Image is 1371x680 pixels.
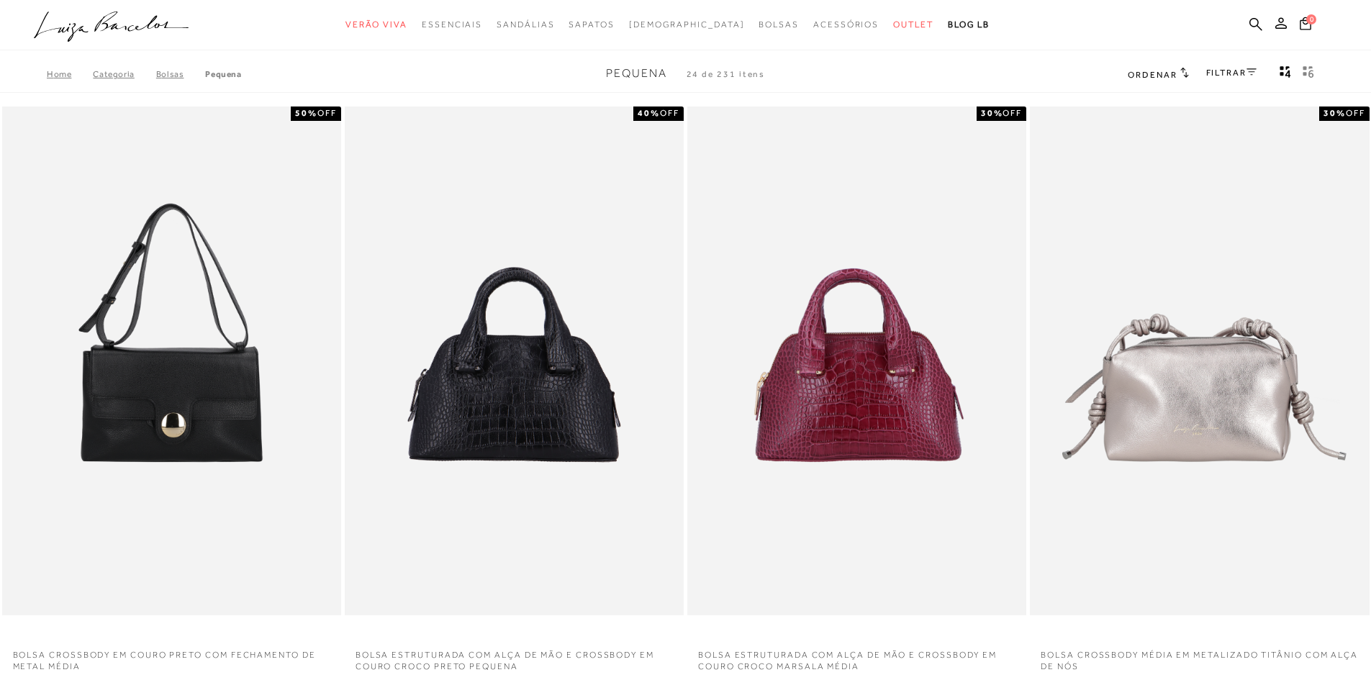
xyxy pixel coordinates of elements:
span: OFF [317,108,337,118]
strong: 30% [981,108,1003,118]
span: OFF [1003,108,1022,118]
span: OFF [1346,108,1365,118]
img: BOLSA ESTRUTURADA COM ALÇA DE MÃO E CROSSBODY EM COURO CROCO PRETO PEQUENA [346,109,682,613]
button: 0 [1295,16,1316,35]
a: BOLSA ESTRUTURADA COM ALÇA DE MÃO E CROSSBODY EM COURO CROCO PRETO PEQUENA BOLSA ESTRUTURADA COM ... [346,109,682,613]
span: OFF [660,108,679,118]
span: Outlet [893,19,933,30]
a: Bolsas [156,69,206,79]
span: Verão Viva [345,19,407,30]
span: 24 de 231 itens [687,69,766,79]
a: BOLSA CROSSBODY MÉDIA EM METALIZADO TITÂNIO COM ALÇA DE NÓS BOLSA CROSSBODY MÉDIA EM METALIZADO T... [1031,109,1367,613]
a: noSubCategoriesText [497,12,554,38]
button: gridText6Desc [1298,65,1318,83]
span: Sandálias [497,19,554,30]
a: BOLSA ESTRUTURADA COM ALÇA DE MÃO E CROSSBODY EM COURO CROCO PRETO PEQUENA [345,640,684,674]
img: BOLSA CROSSBODY EM COURO PRETO COM FECHAMENTO DE METAL MÉDIA [4,109,340,613]
a: noSubCategoriesText [893,12,933,38]
a: Categoria [93,69,155,79]
span: Bolsas [759,19,799,30]
a: noSubCategoriesText [345,12,407,38]
strong: 30% [1324,108,1346,118]
a: BOLSA ESTRUTURADA COM ALÇA DE MÃO E CROSSBODY EM COURO CROCO MARSALA MÉDIA [687,640,1026,674]
span: Ordenar [1128,70,1177,80]
span: Essenciais [422,19,482,30]
a: noSubCategoriesText [629,12,745,38]
span: Pequena [606,67,667,80]
a: Home [47,69,93,79]
span: [DEMOGRAPHIC_DATA] [629,19,745,30]
img: BOLSA ESTRUTURADA COM ALÇA DE MÃO E CROSSBODY EM COURO CROCO MARSALA MÉDIA [689,109,1025,613]
a: FILTRAR [1206,68,1257,78]
span: Acessórios [813,19,879,30]
strong: 50% [295,108,317,118]
a: noSubCategoriesText [813,12,879,38]
button: Mostrar 4 produtos por linha [1275,65,1295,83]
a: BLOG LB [948,12,990,38]
a: BOLSA ESTRUTURADA COM ALÇA DE MÃO E CROSSBODY EM COURO CROCO MARSALA MÉDIA BOLSA ESTRUTURADA COM ... [689,109,1025,613]
a: noSubCategoriesText [569,12,614,38]
img: BOLSA CROSSBODY MÉDIA EM METALIZADO TITÂNIO COM ALÇA DE NÓS [1031,109,1367,613]
a: BOLSA CROSSBODY MÉDIA EM METALIZADO TITÂNIO COM ALÇA DE NÓS [1030,640,1369,674]
span: Sapatos [569,19,614,30]
span: 0 [1306,14,1316,24]
a: BOLSA CROSSBODY EM COURO PRETO COM FECHAMENTO DE METAL MÉDIA BOLSA CROSSBODY EM COURO PRETO COM F... [4,109,340,613]
a: noSubCategoriesText [422,12,482,38]
a: noSubCategoriesText [759,12,799,38]
a: BOLSA CROSSBODY EM COURO PRETO COM FECHAMENTO DE METAL MÉDIA [2,640,341,674]
a: Pequena [205,69,241,79]
span: BLOG LB [948,19,990,30]
strong: 40% [638,108,660,118]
